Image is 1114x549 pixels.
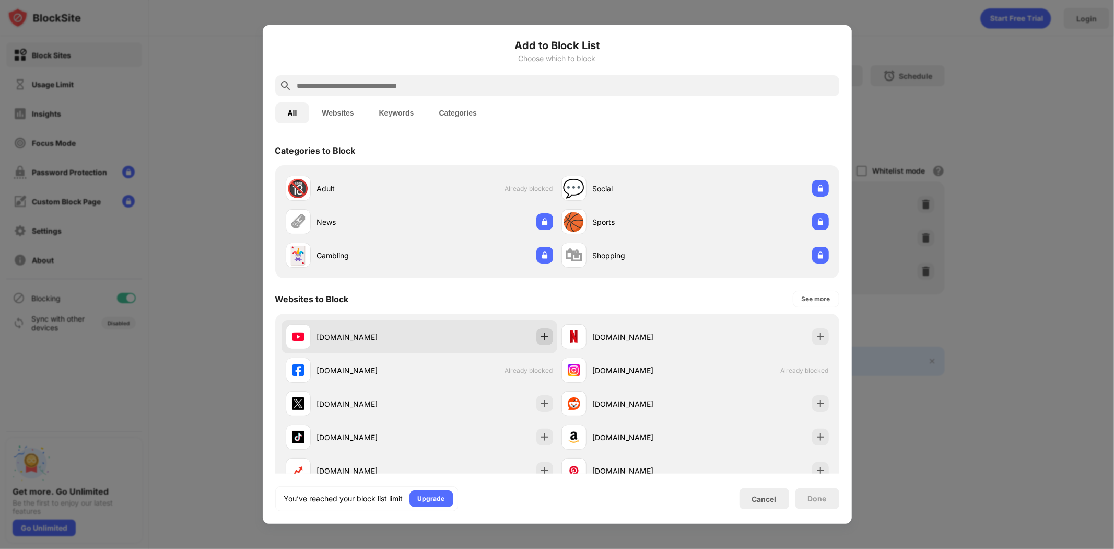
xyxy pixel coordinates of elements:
img: favicons [568,431,580,443]
div: Gambling [317,250,419,261]
span: Already blocked [505,367,553,374]
img: favicons [292,330,304,343]
div: [DOMAIN_NAME] [593,365,695,376]
div: 💬 [563,178,585,199]
button: Websites [309,102,366,123]
span: Already blocked [781,367,829,374]
button: All [275,102,310,123]
div: Websites to Block [275,294,349,304]
div: [DOMAIN_NAME] [593,398,695,409]
img: favicons [568,364,580,376]
div: Social [593,183,695,194]
div: [DOMAIN_NAME] [317,398,419,409]
div: Sports [593,216,695,227]
div: 🃏 [287,245,309,266]
img: search.svg [279,79,292,92]
img: favicons [568,464,580,477]
button: Keywords [367,102,427,123]
div: [DOMAIN_NAME] [593,465,695,476]
img: favicons [292,464,304,477]
div: See more [802,294,830,304]
img: favicons [292,431,304,443]
div: News [317,216,419,227]
div: Upgrade [418,494,445,504]
div: 🗞 [289,211,307,233]
div: [DOMAIN_NAME] [317,331,419,342]
img: favicons [568,397,580,410]
div: 🏀 [563,211,585,233]
div: 🔞 [287,178,309,199]
span: Already blocked [505,185,553,192]
img: favicons [292,397,304,410]
div: [DOMAIN_NAME] [317,365,419,376]
div: Adult [317,183,419,194]
div: Shopping [593,250,695,261]
div: You’ve reached your block list limit [284,494,403,504]
h6: Add to Block List [275,38,839,53]
div: Cancel [752,495,777,504]
div: 🛍 [565,245,583,266]
div: [DOMAIN_NAME] [593,331,695,342]
div: Done [808,495,827,503]
img: favicons [292,364,304,376]
div: [DOMAIN_NAME] [593,432,695,443]
div: [DOMAIN_NAME] [317,432,419,443]
div: Categories to Block [275,145,356,156]
img: favicons [568,330,580,343]
div: [DOMAIN_NAME] [317,465,419,476]
div: Choose which to block [275,54,839,63]
button: Categories [427,102,489,123]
